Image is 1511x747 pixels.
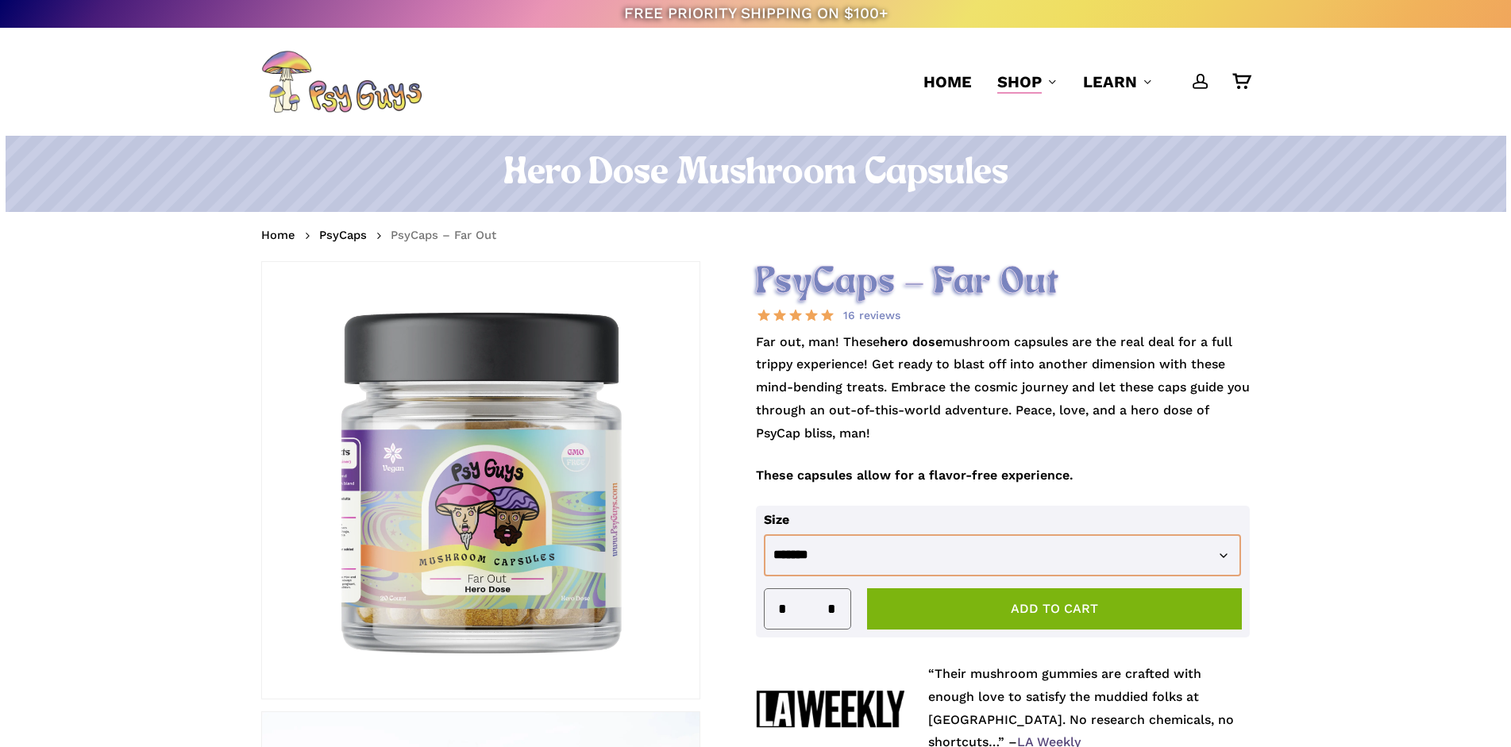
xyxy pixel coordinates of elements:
[319,227,367,243] a: PsyCaps
[1083,71,1153,93] a: Learn
[391,228,496,242] span: PsyCaps – Far Out
[261,227,295,243] a: Home
[261,152,1250,196] h1: Hero Dose Mushroom Capsules
[1232,73,1250,90] a: Cart
[867,588,1243,630] button: Add to cart
[261,50,422,114] img: PsyGuys
[923,71,972,93] a: Home
[764,512,789,527] label: Size
[756,331,1251,464] p: Far out, man! These mushroom capsules are the real deal for a full trippy experience! Get ready t...
[911,28,1250,136] nav: Main Menu
[1083,72,1137,91] span: Learn
[997,71,1058,93] a: Shop
[997,72,1042,91] span: Shop
[880,334,942,349] strong: hero dose
[792,589,822,629] input: Product quantity
[756,261,1251,305] h2: PsyCaps – Far Out
[923,72,972,91] span: Home
[756,690,904,728] img: La Weekly Logo
[756,468,1074,483] strong: These capsules allow for a flavor-free experience.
